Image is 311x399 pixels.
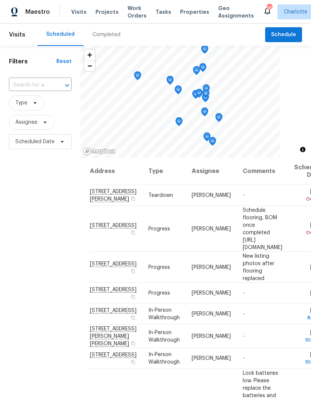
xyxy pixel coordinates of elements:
th: Address [89,158,142,185]
button: Copy Address [130,314,136,321]
div: Map marker [134,71,141,83]
span: - [243,193,245,198]
div: Map marker [175,117,183,129]
span: - [243,356,245,361]
span: - [243,333,245,339]
input: Search for an address... [9,79,51,91]
span: [PERSON_NAME] [192,311,231,317]
span: Toggle attribution [301,145,305,154]
button: Copy Address [130,293,136,300]
div: Map marker [203,132,211,144]
span: Progress [148,264,170,270]
span: [PERSON_NAME] [192,264,231,270]
div: Map marker [199,63,207,75]
button: Copy Address [130,229,136,236]
div: Map marker [192,90,200,101]
span: Properties [180,8,209,16]
span: Visits [9,26,25,43]
button: Copy Address [130,359,136,365]
button: Copy Address [130,267,136,274]
div: Map marker [195,89,203,100]
button: Copy Address [130,195,136,202]
button: Toggle attribution [298,145,307,154]
span: In-Person Walkthrough [148,352,180,365]
div: Map marker [175,85,182,97]
span: [PERSON_NAME] [192,226,231,231]
button: Zoom out [84,60,95,71]
div: Completed [92,31,120,38]
span: Progress [148,226,170,231]
a: Mapbox homepage [83,147,116,155]
span: Visits [71,8,87,16]
h1: Filters [9,58,56,65]
button: Schedule [265,27,302,43]
span: [PERSON_NAME] [192,193,231,198]
span: Assignee [15,119,37,126]
span: Work Orders [128,4,147,19]
span: Tasks [155,9,171,15]
span: Projects [95,8,119,16]
th: Comments [237,158,288,185]
span: - [243,311,245,317]
span: Teardown [148,193,173,198]
canvas: Map [81,46,280,158]
span: In-Person Walkthrough [148,330,180,342]
div: Map marker [201,45,208,56]
span: Maestro [25,8,50,16]
button: Copy Address [130,340,136,346]
div: 95 [267,4,272,12]
div: Map marker [215,113,223,125]
span: [PERSON_NAME] [192,290,231,296]
th: Type [142,158,186,185]
span: [PERSON_NAME] [192,333,231,339]
span: Geo Assignments [218,4,254,19]
span: [PERSON_NAME] [192,356,231,361]
div: Map marker [202,89,210,101]
span: Schedule flooring, BOM once completed [URL][DOMAIN_NAME] [243,207,282,250]
div: Map marker [166,76,174,87]
div: Map marker [193,66,200,78]
button: Open [62,80,72,91]
div: Reset [56,58,72,65]
div: Map marker [201,107,208,119]
button: Zoom in [84,50,95,60]
span: Scheduled Date [15,138,54,145]
span: Type [15,99,27,107]
span: New listing photos after flooring replaced [243,253,274,281]
div: Scheduled [46,31,75,38]
span: In-Person Walkthrough [148,308,180,320]
div: Map marker [202,84,210,96]
span: - [243,290,245,296]
th: Assignee [186,158,237,185]
div: Map marker [209,137,216,148]
span: Progress [148,290,170,296]
span: Schedule [271,30,296,40]
span: Zoom out [84,61,95,71]
span: Charlotte [284,8,307,16]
